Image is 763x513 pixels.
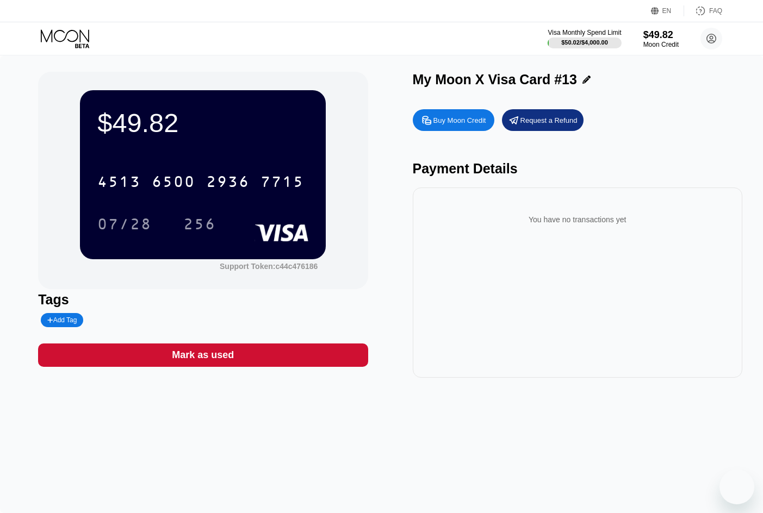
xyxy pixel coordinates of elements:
[520,116,578,125] div: Request a Refund
[643,29,679,48] div: $49.82Moon Credit
[97,108,308,138] div: $49.82
[91,168,311,195] div: 4513650029367715
[175,210,224,237] div: 256
[172,349,234,361] div: Mark as used
[220,262,318,271] div: Support Token:c44c476186
[643,41,679,48] div: Moon Credit
[97,174,141,192] div: 4513
[548,29,621,48] div: Visa Monthly Spend Limit$50.02/$4,000.00
[684,5,722,16] div: FAQ
[41,313,83,327] div: Add Tag
[260,174,304,192] div: 7715
[709,7,722,15] div: FAQ
[651,5,684,16] div: EN
[502,109,584,131] div: Request a Refund
[548,29,621,36] div: Visa Monthly Spend Limit
[38,292,368,308] div: Tags
[662,7,672,15] div: EN
[719,470,754,504] iframe: Button to launch messaging window
[413,109,494,131] div: Buy Moon Credit
[433,116,486,125] div: Buy Moon Credit
[89,210,160,237] div: 07/28
[643,29,679,41] div: $49.82
[97,217,152,234] div: 07/28
[152,174,195,192] div: 6500
[561,39,608,46] div: $50.02 / $4,000.00
[206,174,250,192] div: 2936
[183,217,216,234] div: 256
[413,161,742,177] div: Payment Details
[421,204,734,235] div: You have no transactions yet
[47,316,77,324] div: Add Tag
[413,72,577,87] div: My Moon X Visa Card #13
[38,343,368,367] div: Mark as used
[220,262,318,271] div: Support Token: c44c476186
